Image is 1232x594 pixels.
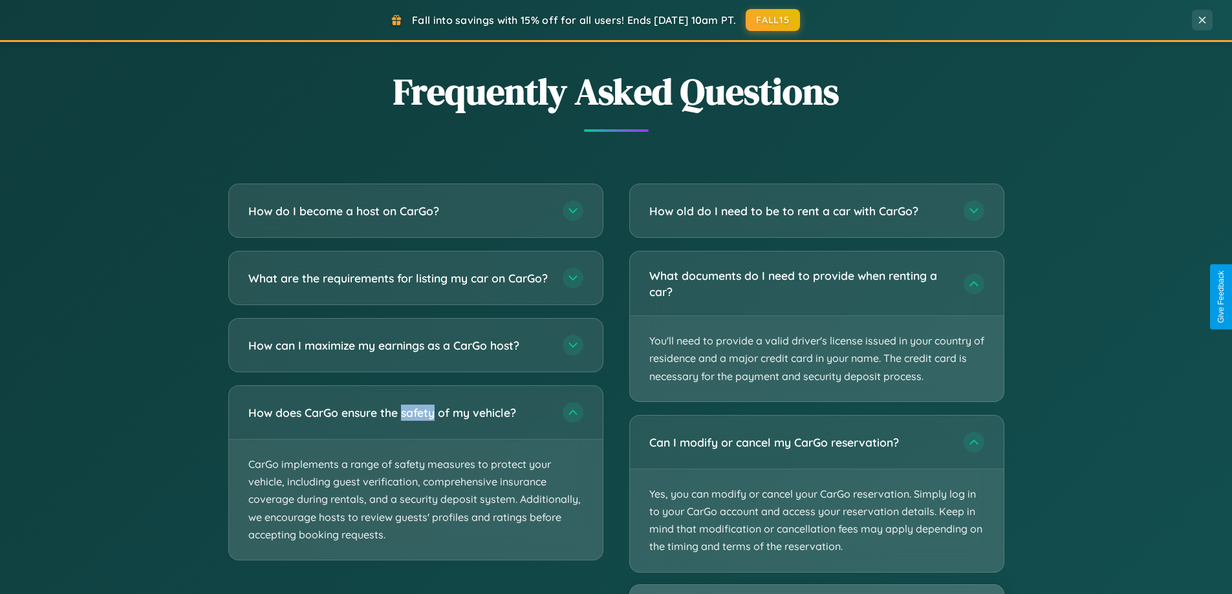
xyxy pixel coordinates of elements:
[746,9,800,31] button: FALL15
[412,14,736,27] span: Fall into savings with 15% off for all users! Ends [DATE] 10am PT.
[228,67,1004,116] h2: Frequently Asked Questions
[248,405,550,421] h3: How does CarGo ensure the safety of my vehicle?
[649,203,951,219] h3: How old do I need to be to rent a car with CarGo?
[630,316,1004,401] p: You'll need to provide a valid driver's license issued in your country of residence and a major c...
[630,469,1004,572] p: Yes, you can modify or cancel your CarGo reservation. Simply log in to your CarGo account and acc...
[229,440,603,560] p: CarGo implements a range of safety measures to protect your vehicle, including guest verification...
[1216,271,1226,323] div: Give Feedback
[649,268,951,299] h3: What documents do I need to provide when renting a car?
[248,270,550,286] h3: What are the requirements for listing my car on CarGo?
[649,434,951,451] h3: Can I modify or cancel my CarGo reservation?
[248,337,550,354] h3: How can I maximize my earnings as a CarGo host?
[248,203,550,219] h3: How do I become a host on CarGo?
